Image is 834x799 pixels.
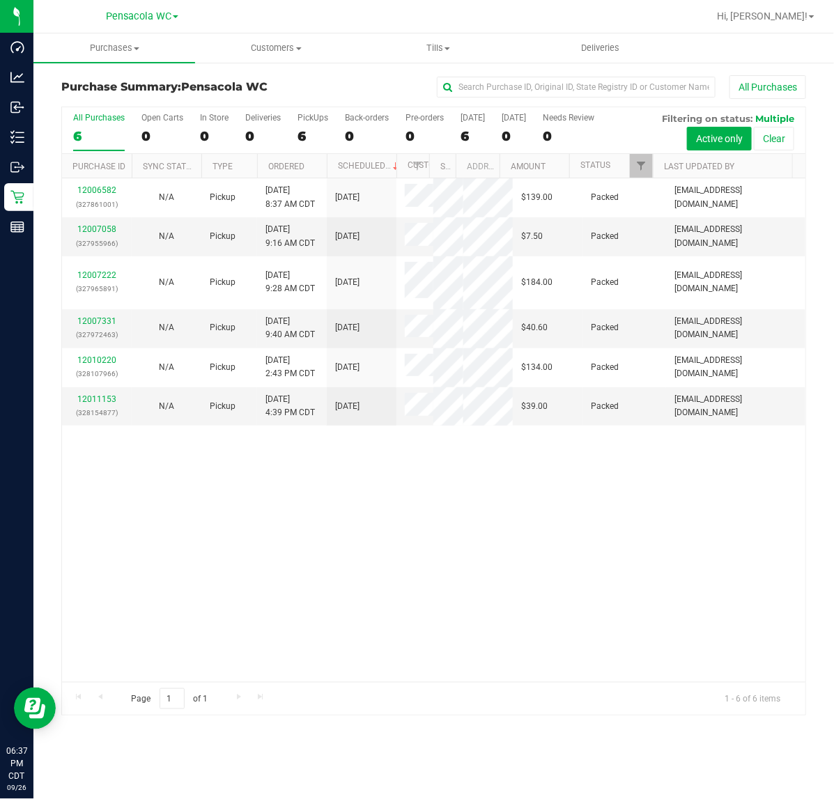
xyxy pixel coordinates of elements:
[10,190,24,204] inline-svg: Retail
[159,230,174,243] button: N/A
[461,113,485,123] div: [DATE]
[210,361,235,374] span: Pickup
[543,113,594,123] div: Needs Review
[591,276,619,289] span: Packed
[10,130,24,144] inline-svg: Inventory
[674,354,797,380] span: [EMAIL_ADDRESS][DOMAIN_NAME]
[662,113,752,124] span: Filtering on status:
[10,220,24,234] inline-svg: Reports
[502,128,526,144] div: 0
[6,745,27,782] p: 06:37 PM CDT
[511,162,546,171] a: Amount
[674,315,797,341] span: [EMAIL_ADDRESS][DOMAIN_NAME]
[210,276,235,289] span: Pickup
[502,113,526,123] div: [DATE]
[210,400,235,413] span: Pickup
[338,161,401,171] a: Scheduled
[521,400,548,413] span: $39.00
[70,282,123,295] p: (327965891)
[10,70,24,84] inline-svg: Analytics
[265,269,315,295] span: [DATE] 9:28 AM CDT
[335,400,360,413] span: [DATE]
[755,113,794,124] span: Multiple
[754,127,794,150] button: Clear
[61,81,309,93] h3: Purchase Summary:
[519,33,681,63] a: Deliveries
[630,154,653,178] a: Filter
[456,154,500,178] th: Address
[70,198,123,211] p: (327861001)
[265,184,315,210] span: [DATE] 8:37 AM CDT
[77,185,116,195] a: 12006582
[674,223,797,249] span: [EMAIL_ADDRESS][DOMAIN_NAME]
[591,400,619,413] span: Packed
[265,315,315,341] span: [DATE] 9:40 AM CDT
[159,192,174,202] span: Not Applicable
[345,128,389,144] div: 0
[73,113,125,123] div: All Purchases
[521,230,543,243] span: $7.50
[159,323,174,332] span: Not Applicable
[210,321,235,334] span: Pickup
[14,688,56,729] iframe: Resource center
[245,128,281,144] div: 0
[265,223,315,249] span: [DATE] 9:16 AM CDT
[159,276,174,289] button: N/A
[200,113,229,123] div: In Store
[335,321,360,334] span: [DATE]
[591,230,619,243] span: Packed
[437,77,716,98] input: Search Purchase ID, Original ID, State Registry ID or Customer Name...
[213,162,233,171] a: Type
[77,224,116,234] a: 12007058
[298,113,328,123] div: PickUps
[591,321,619,334] span: Packed
[562,42,638,54] span: Deliveries
[441,162,514,171] a: State Registry ID
[521,191,553,204] span: $139.00
[159,231,174,241] span: Not Applicable
[159,362,174,372] span: Not Applicable
[159,191,174,204] button: N/A
[143,162,196,171] a: Sync Status
[335,230,360,243] span: [DATE]
[77,394,116,404] a: 12011153
[159,321,174,334] button: N/A
[245,113,281,123] div: Deliveries
[406,113,444,123] div: Pre-orders
[6,782,27,793] p: 09/26
[358,42,518,54] span: Tills
[674,393,797,419] span: [EMAIL_ADDRESS][DOMAIN_NAME]
[406,128,444,144] div: 0
[298,128,328,144] div: 6
[141,128,183,144] div: 0
[200,128,229,144] div: 0
[10,40,24,54] inline-svg: Dashboard
[268,162,304,171] a: Ordered
[119,688,219,710] span: Page of 1
[664,162,734,171] a: Last Updated By
[106,10,171,22] span: Pensacola WC
[70,237,123,250] p: (327955966)
[10,160,24,174] inline-svg: Outbound
[591,361,619,374] span: Packed
[10,100,24,114] inline-svg: Inbound
[687,127,752,150] button: Active only
[461,128,485,144] div: 6
[591,191,619,204] span: Packed
[406,154,429,178] a: Filter
[357,33,519,63] a: Tills
[70,328,123,341] p: (327972463)
[210,230,235,243] span: Pickup
[70,367,123,380] p: (328107966)
[674,269,797,295] span: [EMAIL_ADDRESS][DOMAIN_NAME]
[141,113,183,123] div: Open Carts
[73,128,125,144] div: 6
[713,688,791,709] span: 1 - 6 of 6 items
[195,33,357,63] a: Customers
[159,361,174,374] button: N/A
[72,162,125,171] a: Purchase ID
[580,160,610,170] a: Status
[335,191,360,204] span: [DATE]
[160,688,185,710] input: 1
[265,393,315,419] span: [DATE] 4:39 PM CDT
